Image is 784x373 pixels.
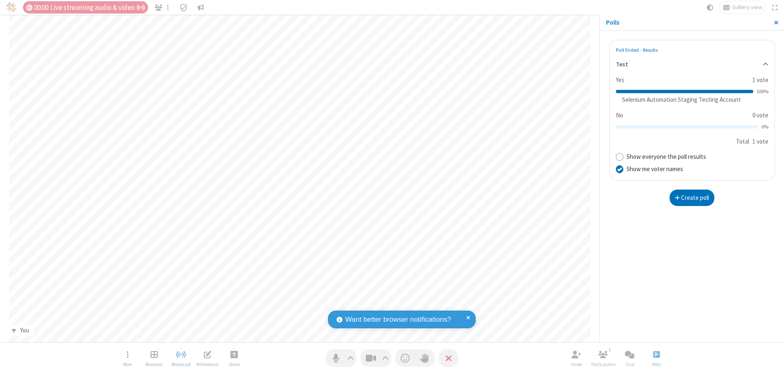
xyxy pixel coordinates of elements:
button: End or leave meeting [439,349,458,367]
div: Selenium Automation Staging Testing Account [619,95,744,105]
button: Mute (Alt+A) [326,349,356,367]
span: Chat [625,362,635,367]
span: Polls [652,362,661,367]
button: Using system theme [704,1,717,14]
button: Fullscreen [769,1,781,14]
button: Send a reaction [395,349,415,367]
button: Close sidebar [768,15,784,30]
div: Timer [23,1,148,14]
span: 00:00 [34,4,48,11]
div: Meeting details Encryption enabled [175,1,191,14]
button: Video setting [380,349,391,367]
label: Show me voter names [627,165,768,174]
button: Create poll [670,190,715,206]
label: 0% [761,123,768,131]
label: Show everyone the poll results [627,152,768,162]
p: Poll Ended - Results [616,46,658,54]
span: Gallery view [732,4,762,11]
label: Total [736,137,749,145]
span: Want better browser notifications? [345,314,451,325]
label: Yes [616,76,746,85]
span: Live streaming audio & video [50,4,145,11]
button: Open shared whiteboard [195,346,220,370]
button: Open participant list [151,1,173,14]
label: 0 vote [752,111,768,120]
button: Close poll [644,346,669,370]
button: Start sharing [222,346,246,370]
label: 1 vote [752,76,768,85]
label: No [616,111,746,120]
div: 1 [606,346,613,353]
span: Participants [591,362,615,367]
span: Auto broadcast is active [137,4,145,11]
p: Polls [606,18,768,27]
label: 100% [757,88,768,96]
strong: Test [616,60,628,69]
span: 1 [166,4,169,11]
button: Audio settings [345,349,356,367]
span: Share [229,362,240,367]
label: 1 vote [752,137,768,145]
span: Invite [571,362,582,367]
button: Stop broadcast [169,346,193,370]
button: Change layout [720,1,766,14]
button: Raise hand [415,349,435,367]
button: Stop video (Alt+V) [360,349,391,367]
button: Invite participants (Alt+I) [564,346,589,370]
button: Manage Breakout Rooms [142,346,166,370]
button: Conversation [194,1,207,14]
button: Open menu [115,346,140,370]
span: More [123,362,132,367]
div: You [17,326,32,335]
button: Open chat [618,346,642,370]
button: Open participant list [591,346,615,370]
span: Breakout [146,362,163,367]
span: Broadcast [171,362,191,367]
span: Whiteboard [196,362,219,367]
img: QA Selenium DO NOT DELETE OR CHANGE [7,2,16,12]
